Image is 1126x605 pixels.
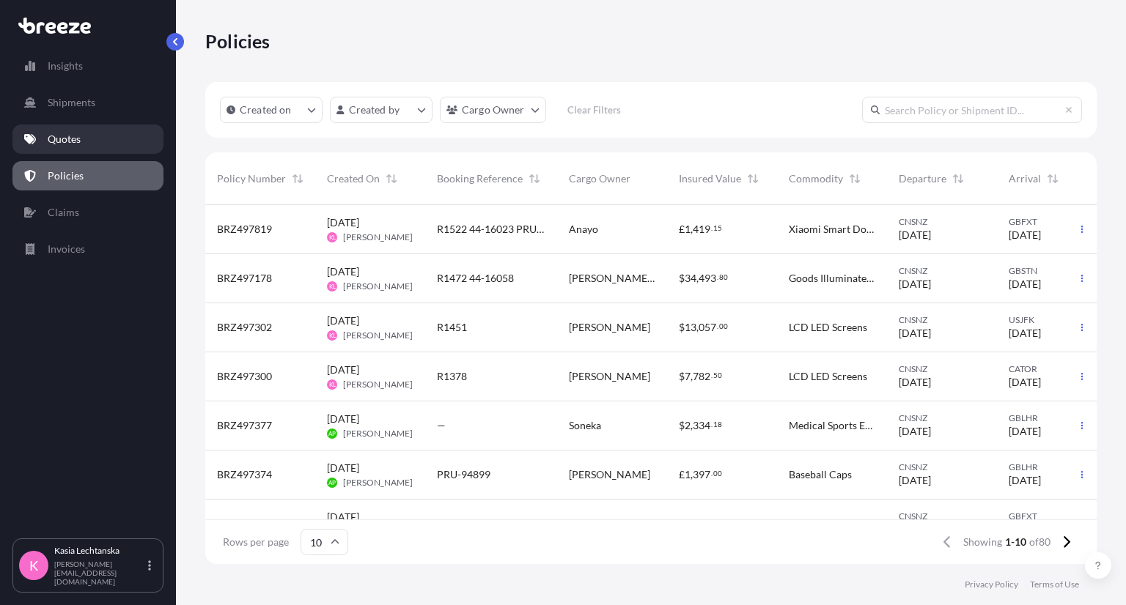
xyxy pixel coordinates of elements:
[437,418,446,433] span: —
[685,273,696,283] span: 34
[1009,314,1073,326] span: USJFK
[327,363,359,377] span: [DATE]
[12,234,163,264] a: Invoices
[685,519,691,529] span: 1
[685,224,691,234] span: 1
[685,420,691,431] span: 2
[569,320,650,335] span: [PERSON_NAME]
[328,426,336,441] span: AP
[711,471,713,476] span: .
[685,469,691,480] span: 1
[437,271,514,286] span: R1472 44-16058
[1030,579,1079,590] a: Terms of Use
[711,373,713,378] span: .
[717,275,718,280] span: .
[48,95,95,110] p: Shipments
[440,97,546,123] button: cargoOwner Filter options
[899,314,985,326] span: CNSNZ
[789,222,875,237] span: Xiaomi Smart Door Lock And Honor A Phone On Pack Various Household Items Plus Phone Plugs Chandel...
[330,97,433,123] button: createdBy Filter options
[569,418,601,433] span: Soneka
[1009,424,1041,439] span: [DATE]
[862,97,1082,123] input: Search Policy or Shipment ID...
[12,161,163,190] a: Policies
[1009,473,1041,488] span: [DATE]
[54,545,145,557] p: Kasia Lechtanska
[1009,265,1073,277] span: GBSTN
[711,226,713,231] span: .
[899,412,985,424] span: CNSNZ
[217,171,286,186] span: Policy Number
[717,324,718,329] span: .
[899,424,931,439] span: [DATE]
[691,371,693,382] span: ,
[713,422,722,427] span: 18
[899,216,985,228] span: CNSNZ
[217,369,272,384] span: BRZ497300
[1009,511,1073,522] span: GBFXT
[437,369,467,384] span: R1378
[691,420,693,431] span: ,
[48,59,83,73] p: Insights
[789,516,824,531] span: Various
[526,170,543,188] button: Sort
[343,281,413,292] span: [PERSON_NAME]
[1005,535,1026,549] span: 1-10
[789,418,875,433] span: Medical Sports Equipment
[1009,171,1041,186] span: Arrival
[343,477,413,489] span: [PERSON_NAME]
[329,279,336,294] span: KL
[327,313,359,328] span: [DATE]
[696,322,699,333] span: ,
[54,560,145,586] p: [PERSON_NAME][EMAIL_ADDRESS][DOMAIN_NAME]
[12,51,163,81] a: Insights
[965,579,1018,590] p: Privacy Policy
[569,516,655,531] span: Resin Ripple Co Ltd
[12,125,163,154] a: Quotes
[327,461,359,475] span: [DATE]
[899,461,985,473] span: CNSNZ
[846,170,864,188] button: Sort
[899,277,931,292] span: [DATE]
[693,469,710,480] span: 397
[567,103,621,117] p: Clear Filters
[744,170,762,188] button: Sort
[711,422,713,427] span: .
[789,369,867,384] span: LCD LED Screens
[679,420,685,431] span: $
[217,467,272,482] span: BRZ497374
[289,170,306,188] button: Sort
[1009,363,1073,375] span: CATOR
[789,320,867,335] span: LCD LED Screens
[693,420,710,431] span: 334
[685,371,691,382] span: 7
[899,375,931,390] span: [DATE]
[343,330,413,341] span: [PERSON_NAME]
[699,273,716,283] span: 493
[713,373,722,378] span: 50
[327,264,359,279] span: [DATE]
[696,273,699,283] span: ,
[1009,412,1073,424] span: GBLHR
[343,428,413,439] span: [PERSON_NAME]
[693,371,710,382] span: 782
[343,379,413,390] span: [PERSON_NAME]
[217,271,272,286] span: BRZ497178
[1009,216,1073,228] span: GBFXT
[48,205,79,220] p: Claims
[899,363,985,375] span: CNSNZ
[569,271,655,286] span: [PERSON_NAME] - Mirrors
[679,224,685,234] span: £
[693,519,710,529] span: 276
[1009,375,1041,390] span: [DATE]
[899,228,931,242] span: [DATE]
[383,170,400,188] button: Sort
[437,222,545,237] span: R1522 44-16023 PRU94901
[789,467,852,482] span: Baseball Caps
[327,215,359,230] span: [DATE]
[1009,461,1073,473] span: GBLHR
[719,275,728,280] span: 80
[691,469,693,480] span: ,
[1009,228,1041,242] span: [DATE]
[217,320,272,335] span: BRZ497302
